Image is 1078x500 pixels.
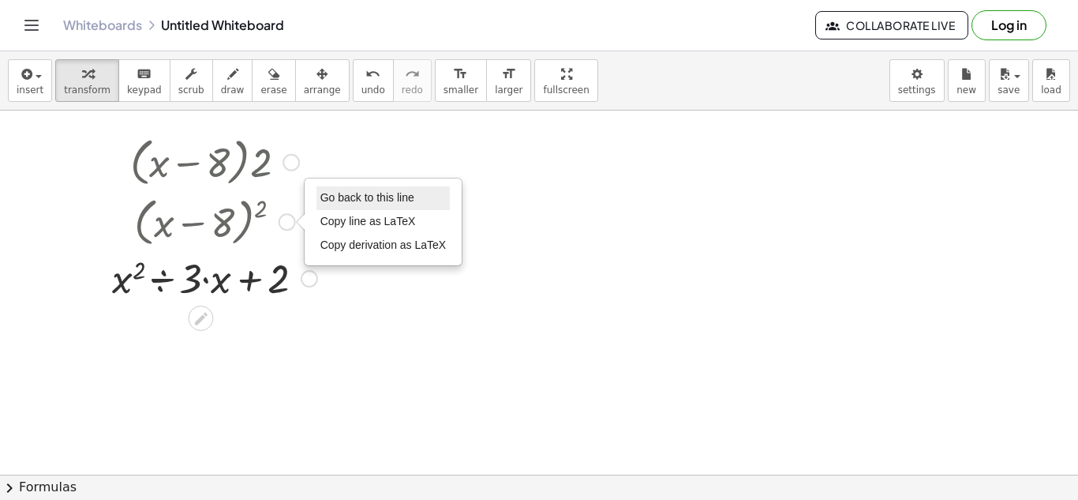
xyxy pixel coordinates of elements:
[8,59,52,102] button: insert
[353,59,394,102] button: undoundo
[320,191,414,204] span: Go back to this line
[178,85,204,96] span: scrub
[212,59,253,102] button: draw
[405,65,420,84] i: redo
[260,85,286,96] span: erase
[252,59,295,102] button: erase
[1032,59,1070,102] button: load
[829,18,955,32] span: Collaborate Live
[393,59,432,102] button: redoredo
[63,17,142,33] a: Whiteboards
[320,215,416,227] span: Copy line as LaTeX
[543,85,589,96] span: fullscreen
[19,13,44,38] button: Toggle navigation
[956,85,976,96] span: new
[971,10,1046,40] button: Log in
[361,85,385,96] span: undo
[948,59,986,102] button: new
[453,65,468,84] i: format_size
[534,59,597,102] button: fullscreen
[1041,85,1061,96] span: load
[188,306,213,331] div: Edit math
[118,59,170,102] button: keyboardkeypad
[501,65,516,84] i: format_size
[989,59,1029,102] button: save
[221,85,245,96] span: draw
[998,85,1020,96] span: save
[320,239,447,251] span: Copy derivation as LaTeX
[304,85,341,96] span: arrange
[170,59,213,102] button: scrub
[365,65,380,84] i: undo
[898,85,936,96] span: settings
[435,59,487,102] button: format_sizesmaller
[889,59,945,102] button: settings
[486,59,531,102] button: format_sizelarger
[444,85,478,96] span: smaller
[64,85,110,96] span: transform
[17,85,43,96] span: insert
[815,11,968,39] button: Collaborate Live
[127,85,162,96] span: keypad
[402,85,423,96] span: redo
[137,65,152,84] i: keyboard
[295,59,350,102] button: arrange
[495,85,522,96] span: larger
[55,59,119,102] button: transform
